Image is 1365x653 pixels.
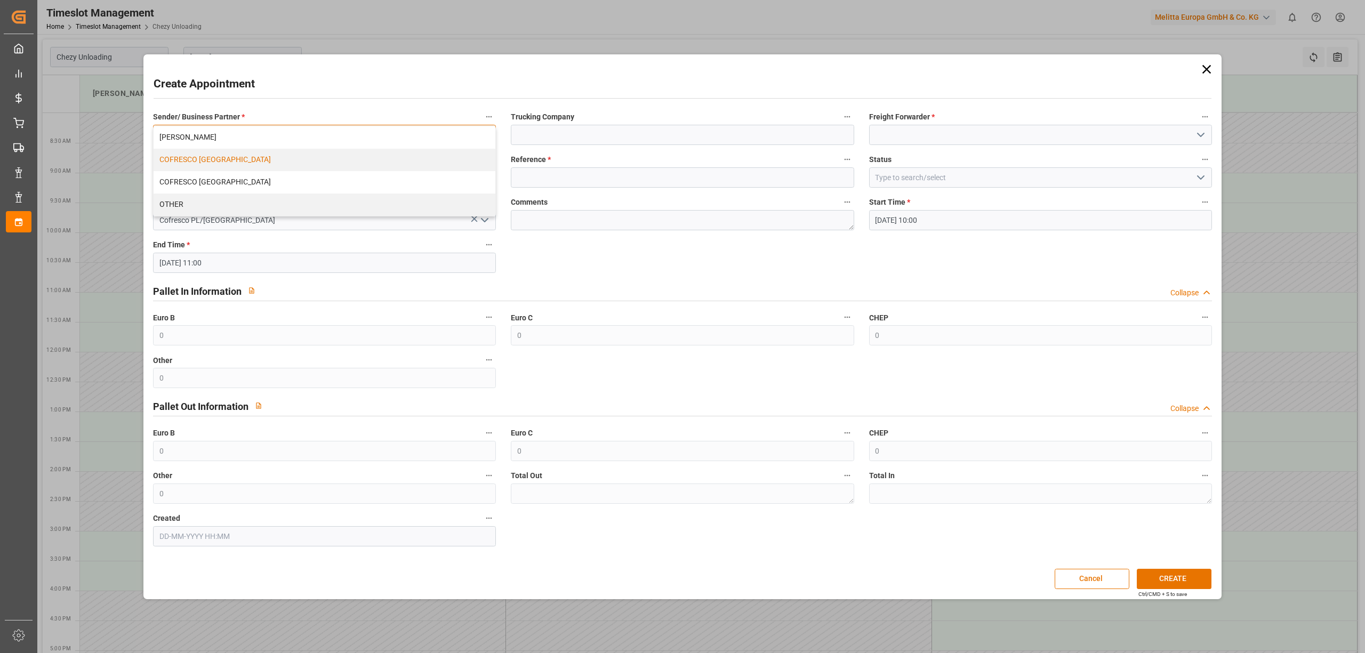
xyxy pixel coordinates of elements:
input: DD-MM-YYYY HH:MM [153,253,496,273]
span: Euro C [511,428,533,439]
button: Reference * [840,152,854,166]
button: open menu [1192,170,1208,186]
div: COFRESCO [GEOGRAPHIC_DATA] [154,171,495,194]
span: Sender/ Business Partner [153,111,245,123]
button: Freight Forwarder * [1198,110,1212,124]
input: Type to search/select [869,167,1212,188]
button: View description [242,280,262,301]
button: open menu [476,212,492,229]
input: DD-MM-YYYY HH:MM [869,210,1212,230]
span: Freight Forwarder [869,111,935,123]
button: Euro B [482,310,496,324]
span: Total In [869,470,895,481]
button: close menu [153,125,496,145]
button: Trucking Company [840,110,854,124]
h2: Pallet Out Information [153,399,248,414]
span: Euro C [511,312,533,324]
button: Euro B [482,426,496,440]
span: Reference [511,154,551,165]
button: CHEP [1198,310,1212,324]
button: Other [482,353,496,367]
span: Start Time [869,197,910,208]
span: CHEP [869,312,888,324]
button: Created [482,511,496,525]
button: Status [1198,152,1212,166]
div: Collapse [1170,403,1199,414]
button: View description [248,396,269,416]
button: End Time * [482,238,496,252]
span: Other [153,355,172,366]
button: Euro C [840,310,854,324]
button: Sender/ Business Partner * [482,110,496,124]
button: Other [482,469,496,482]
span: Euro B [153,312,175,324]
div: COFRESCO [GEOGRAPHIC_DATA] [154,149,495,171]
div: OTHER [154,194,495,216]
div: Collapse [1170,287,1199,299]
input: DD-MM-YYYY HH:MM [153,526,496,546]
span: Total Out [511,470,542,481]
button: Total In [1198,469,1212,482]
span: Euro B [153,428,175,439]
span: Comments [511,197,548,208]
button: Euro C [840,426,854,440]
span: Created [153,513,180,524]
button: CHEP [1198,426,1212,440]
h2: Pallet In Information [153,284,242,299]
span: Trucking Company [511,111,574,123]
div: [PERSON_NAME] [154,126,495,149]
button: open menu [1192,127,1208,143]
button: CREATE [1137,569,1211,589]
input: Type to search/select [153,210,496,230]
span: CHEP [869,428,888,439]
span: End Time [153,239,190,251]
button: Cancel [1055,569,1129,589]
button: Total Out [840,469,854,482]
span: Other [153,470,172,481]
button: Start Time * [1198,195,1212,209]
span: Status [869,154,892,165]
h2: Create Appointment [154,76,255,93]
button: Comments [840,195,854,209]
div: Ctrl/CMD + S to save [1138,590,1187,598]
